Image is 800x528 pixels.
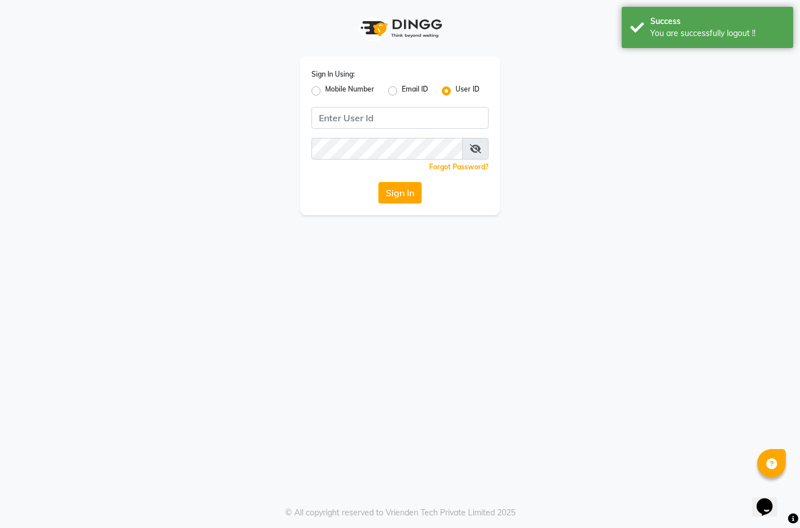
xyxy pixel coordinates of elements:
[402,84,428,98] label: Email ID
[650,15,785,27] div: Success
[354,11,446,45] img: logo1.svg
[311,138,463,160] input: Username
[325,84,374,98] label: Mobile Number
[311,107,489,129] input: Username
[752,482,789,517] iframe: chat widget
[378,182,422,204] button: Sign In
[455,84,479,98] label: User ID
[650,27,785,39] div: You are successfully logout !!
[311,69,355,80] label: Sign In Using:
[429,162,489,171] a: Forgot Password?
